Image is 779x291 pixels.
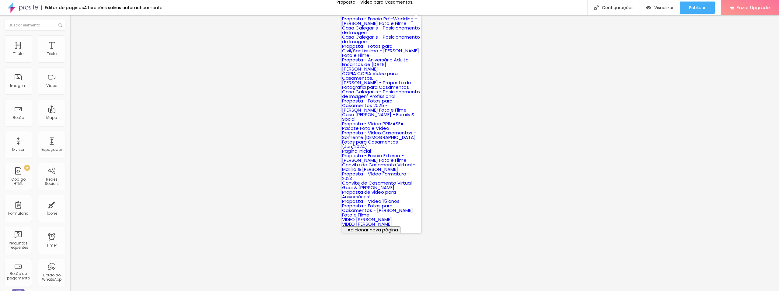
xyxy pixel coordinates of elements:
[342,216,392,223] a: VIDEO [PERSON_NAME]
[342,152,407,163] a: Proposta - Ensaio Externo - [PERSON_NAME] Foto e Filme
[342,120,403,127] a: Proposta - Vídeo PRIMASEA
[47,243,57,248] div: Timer
[8,211,28,216] div: Formulário
[342,79,411,90] a: [PERSON_NAME] - Proposta de Fotografia para Casamentos
[13,52,23,56] div: Título
[342,57,409,63] a: Proposta - Aniversário Adulto
[689,5,706,10] span: Publicar
[342,203,413,218] a: Proposta - Fotos para Casamentos - [PERSON_NAME] Foto e Filme
[70,15,779,291] iframe: Editor
[41,147,62,152] div: Espaçador
[342,221,392,227] a: VIDEO [PERSON_NAME]
[342,130,416,140] a: Proposta - Video Casamentos - Somente [DEMOGRAPHIC_DATA]
[640,2,680,14] button: Visualizar
[46,84,57,88] div: Vídeo
[348,227,398,233] span: Adicionar nova página
[342,189,396,200] a: Proposta de video para Aniversários!
[5,20,65,31] input: Buscar elemento
[342,111,415,122] a: Casa [PERSON_NAME] - Family & Social
[342,139,398,150] a: Fotos para Casamentos (Jun/2024)
[41,5,84,10] div: Editor de páginas
[46,116,57,120] div: Mapa
[594,5,599,10] img: Icone
[342,148,371,154] a: Pagina Inicial
[342,88,420,99] a: Casa Calegari's - Posicionamento de Imagem Profissional
[342,34,420,45] a: Casa Calegari's - Posicionamento de Imagem
[58,23,62,27] img: Icone
[646,5,651,10] img: view-1.svg
[342,171,410,182] a: Proposta - Vídeo Formatura - 2024
[342,125,389,131] a: Pacote Foto e Vídeo
[342,226,400,233] button: Adicionar nova página
[47,211,57,216] div: Ícone
[680,2,715,14] button: Publicar
[342,25,420,36] a: Casa Calegari's - Posicionamento de Imagem
[737,5,770,10] span: Fazer Upgrade
[342,16,417,26] a: Proposta - Ensaio Pré-Wedding - [PERSON_NAME] Foto e Filme
[342,180,415,191] a: Convite de Casamento Virtual - Gabi & [PERSON_NAME]
[342,43,419,58] a: Proposta - Fotos para Civil/Santíssimo - [PERSON_NAME] Foto e Filme
[6,241,30,250] div: Perguntas frequentes
[40,273,64,282] div: Botão do WhatsApp
[10,84,26,88] div: Imagem
[342,61,386,72] a: Encantos de [DATE] [PERSON_NAME]
[13,116,24,120] div: Botão
[342,70,398,81] a: COPIA COPIA Vídeo para Casamentos.
[40,177,64,186] div: Redes Sociais
[84,5,162,10] div: Alterações salvas automaticamente
[6,272,30,280] div: Botão de pagamento
[6,177,30,186] div: Código HTML
[654,5,674,10] span: Visualizar
[342,98,407,113] a: Proposta - Fotos para Casamentos 2025 - [PERSON_NAME] Foto e Filme
[12,147,24,152] div: Divisor
[47,52,57,56] div: Texto
[342,161,415,172] a: Convite de Casamento Virtual - Marília & [PERSON_NAME]
[342,198,400,204] a: Proposta - Vídeo 15 anos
